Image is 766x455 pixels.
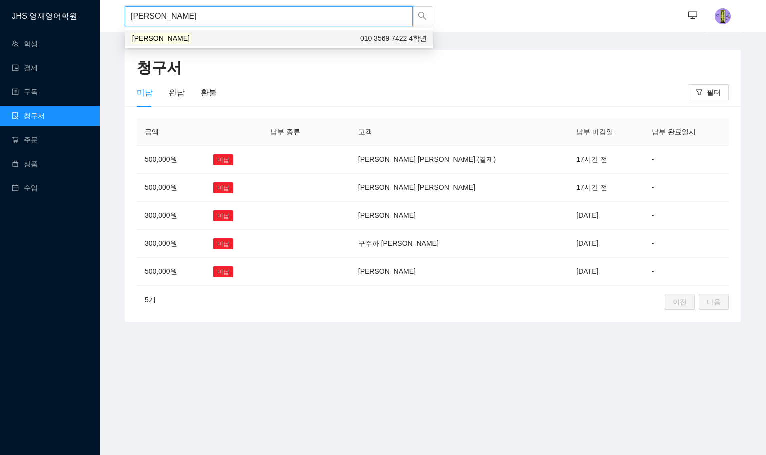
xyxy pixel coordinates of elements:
[213,154,233,165] span: 미납
[169,86,185,99] div: 완납
[568,258,643,286] td: [DATE]
[350,258,569,286] td: [PERSON_NAME]
[137,118,205,146] th: 금액
[360,33,427,44] span: 4학년
[12,64,38,72] a: wallet결제
[360,34,407,42] span: 010 3569 7422
[350,146,569,174] td: [PERSON_NAME] [PERSON_NAME] (결제)
[665,294,695,310] button: 이전
[350,174,569,202] td: [PERSON_NAME] [PERSON_NAME]
[137,58,729,78] h2: 청구서
[644,258,729,286] td: -
[644,146,729,174] td: -
[262,118,328,146] th: 납부 종류
[12,88,38,96] a: profile구독
[568,174,643,202] td: 17시간 전
[137,294,156,305] div: 5 개
[683,6,703,26] button: desktop
[137,202,205,230] td: 300,000원
[12,112,45,120] a: file-done청구서
[568,202,643,230] td: [DATE]
[696,89,703,97] span: filter
[568,230,643,258] td: [DATE]
[568,146,643,174] td: 17시간 전
[644,174,729,202] td: -
[213,210,233,221] span: 미납
[644,202,729,230] td: -
[418,11,427,22] span: search
[688,11,697,21] span: desktop
[699,294,729,310] button: 다음
[137,146,205,174] td: 500,000원
[213,238,233,249] span: 미납
[350,202,569,230] td: [PERSON_NAME]
[213,266,233,277] span: 미납
[12,160,38,168] a: shopping상품
[644,118,729,146] th: 납부 완료일시
[12,40,38,48] a: team학생
[715,8,731,24] img: photo.jpg
[644,230,729,258] td: -
[568,118,643,146] th: 납부 마감일
[412,6,432,26] button: search
[125,6,413,26] input: 학생명 또는 보호자 핸드폰번호로 검색하세요
[213,182,233,193] span: 미납
[137,258,205,286] td: 500,000원
[137,86,153,99] div: 미납
[12,136,38,144] a: shopping-cart주문
[350,230,569,258] td: 구주하 [PERSON_NAME]
[137,230,205,258] td: 300,000원
[707,87,721,98] span: 필터
[201,86,217,99] div: 환불
[688,84,729,100] button: filter필터
[350,118,569,146] th: 고객
[131,33,191,44] mark: [PERSON_NAME]
[12,184,38,192] a: calendar수업
[137,174,205,202] td: 500,000원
